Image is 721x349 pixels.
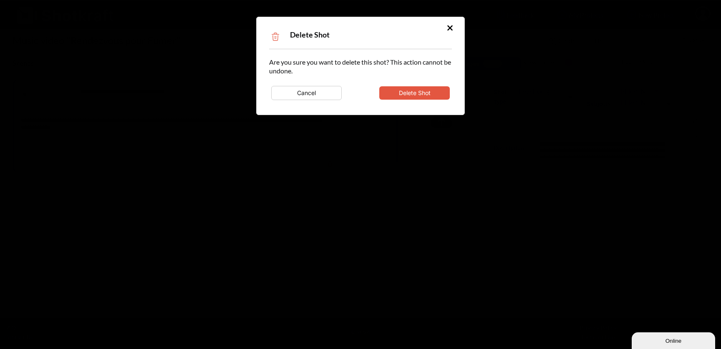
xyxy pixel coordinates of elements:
[269,30,282,43] img: Trash Icon
[379,86,450,100] button: Delete Shot
[271,86,342,100] button: Cancel
[290,30,330,39] span: Delete Shot
[269,58,452,102] div: Are you sure you want to delete this shot? This action cannot be undone.
[632,331,717,349] iframe: chat widget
